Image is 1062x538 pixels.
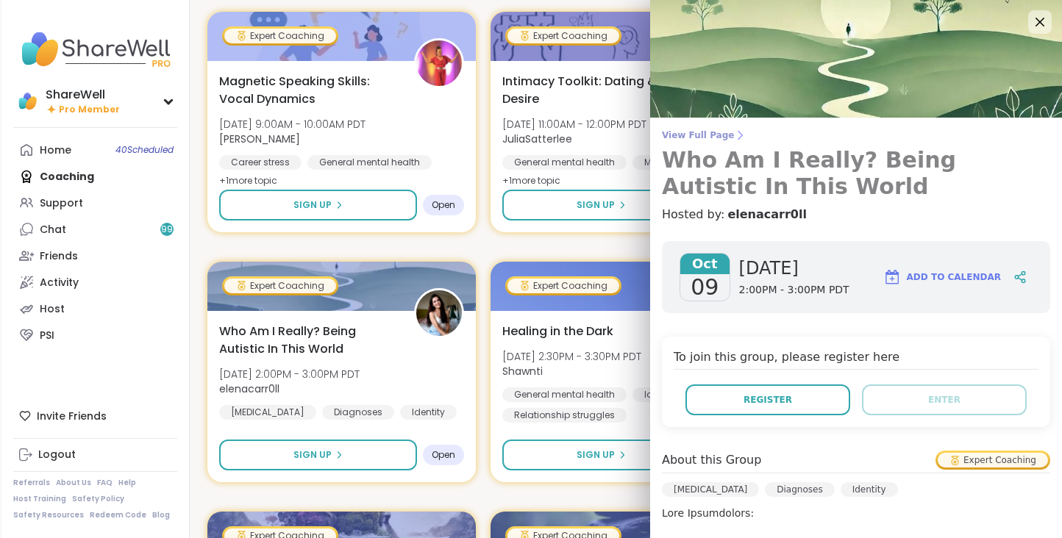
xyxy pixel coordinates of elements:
[685,384,850,415] button: Register
[219,440,417,470] button: Sign Up
[502,408,627,423] div: Relationship struggles
[46,87,120,103] div: ShareWell
[322,405,394,420] div: Diagnoses
[502,387,627,402] div: General mental health
[40,143,71,158] div: Home
[13,295,177,322] a: Host
[507,29,619,43] div: Expert Coaching
[928,393,961,406] span: Enter
[727,206,807,223] a: elenacarr0ll
[502,155,627,170] div: General mental health
[219,367,360,381] span: [DATE] 2:00PM - 3:00PM PDT
[219,405,316,420] div: [MEDICAL_DATA]
[72,494,124,504] a: Safety Policy
[662,451,761,469] h4: About this Group
[432,199,455,211] span: Open
[224,279,336,293] div: Expert Coaching
[13,216,177,243] a: Chat99
[13,269,177,295] a: Activity
[40,196,83,211] div: Support
[219,73,398,108] span: Magnetic Speaking Skills: Vocal Dynamics
[13,494,66,504] a: Host Training
[40,302,65,317] div: Host
[632,387,689,402] div: Identity
[59,104,120,116] span: Pro Member
[219,190,417,220] button: Sign Up
[674,348,1038,370] h4: To join this group, please register here
[502,364,543,379] b: Shawnti
[502,73,681,108] span: Intimacy Toolkit: Dating & Desire
[877,259,1008,295] button: Add to Calendar
[841,482,898,497] div: Identity
[13,442,177,468] a: Logout
[416,40,462,86] img: Lisa_LaCroix
[16,90,40,113] img: ShareWell
[416,290,462,336] img: elenacarr0ll
[13,243,177,269] a: Friends
[502,323,613,340] span: Healing in the Dark
[293,198,332,212] span: Sign Up
[691,274,719,301] span: 09
[115,144,174,156] span: 40 Scheduled
[744,393,792,406] span: Register
[632,155,710,170] div: Mindfulness
[662,482,759,497] div: [MEDICAL_DATA]
[577,198,615,212] span: Sign Up
[502,349,641,364] span: [DATE] 2:30PM - 3:30PM PDT
[13,24,177,75] img: ShareWell Nav Logo
[907,270,1001,284] span: Add to Calendar
[38,448,76,462] div: Logout
[13,322,177,348] a: PSI
[56,478,91,488] a: About Us
[432,449,455,461] span: Open
[97,478,113,488] a: FAQ
[13,478,50,488] a: Referrals
[502,440,700,470] button: Sign Up
[577,448,615,462] span: Sign Up
[507,279,619,293] div: Expert Coaching
[680,254,730,274] span: Oct
[152,510,170,520] a: Blog
[883,268,901,286] img: ShareWell Logomark
[13,403,177,429] div: Invite Friends
[219,323,398,358] span: Who Am I Really? Being Autistic In This World
[765,482,834,497] div: Diagnoses
[161,223,173,236] span: 99
[502,190,700,220] button: Sign Up
[13,510,84,520] a: Safety Resources
[662,129,1050,200] a: View Full PageWho Am I Really? Being Autistic In This World
[40,249,78,264] div: Friends
[40,223,66,237] div: Chat
[739,283,849,298] span: 2:00PM - 3:00PM PDT
[40,329,54,343] div: PSI
[40,276,79,290] div: Activity
[13,137,177,163] a: Home40Scheduled
[662,206,1050,223] h4: Hosted by:
[90,510,146,520] a: Redeem Code
[662,147,1050,200] h3: Who Am I Really? Being Autistic In This World
[219,155,302,170] div: Career stress
[224,29,336,43] div: Expert Coaching
[13,190,177,216] a: Support
[293,448,332,462] span: Sign Up
[400,405,457,420] div: Identity
[118,478,136,488] a: Help
[219,132,300,146] b: [PERSON_NAME]
[662,129,1050,141] span: View Full Page
[219,381,279,396] b: elenacarr0ll
[739,257,849,280] span: [DATE]
[219,117,366,132] span: [DATE] 9:00AM - 10:00AM PDT
[502,117,646,132] span: [DATE] 11:00AM - 12:00PM PDT
[938,453,1048,467] div: Expert Coaching
[862,384,1027,415] button: Enter
[307,155,432,170] div: General mental health
[502,132,572,146] b: JuliaSatterlee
